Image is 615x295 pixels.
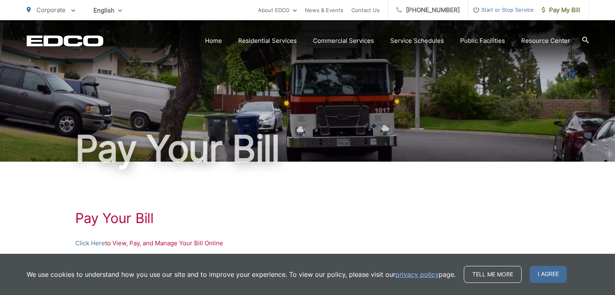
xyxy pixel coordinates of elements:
[27,129,589,169] h1: Pay Your Bill
[460,36,505,46] a: Public Facilities
[351,5,380,15] a: Contact Us
[27,270,456,279] p: We use cookies to understand how you use our site and to improve your experience. To view our pol...
[464,266,522,283] a: Tell me more
[258,5,297,15] a: About EDCO
[521,36,570,46] a: Resource Center
[36,6,66,14] span: Corporate
[542,5,580,15] span: Pay My Bill
[75,238,540,248] p: to View, Pay, and Manage Your Bill Online
[313,36,374,46] a: Commercial Services
[87,3,128,17] span: English
[395,270,439,279] a: privacy policy
[75,238,105,248] a: Click Here
[238,36,297,46] a: Residential Services
[75,210,540,226] h1: Pay Your Bill
[530,266,567,283] span: I agree
[305,5,343,15] a: News & Events
[205,36,222,46] a: Home
[27,35,104,46] a: EDCD logo. Return to the homepage.
[390,36,444,46] a: Service Schedules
